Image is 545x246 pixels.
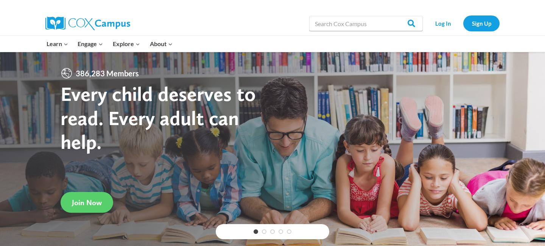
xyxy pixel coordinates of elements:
[78,39,103,49] span: Engage
[262,229,266,234] a: 2
[73,67,142,79] span: 386,283 Members
[309,16,423,31] input: Search Cox Campus
[254,229,258,234] a: 1
[113,39,140,49] span: Explore
[42,36,177,52] nav: Primary Navigation
[72,198,102,207] span: Join Now
[279,229,283,234] a: 4
[427,15,459,31] a: Log In
[45,17,130,30] img: Cox Campus
[61,82,256,154] strong: Every child deserves to read. Every adult can help.
[150,39,173,49] span: About
[287,229,291,234] a: 5
[427,15,500,31] nav: Secondary Navigation
[47,39,68,49] span: Learn
[270,229,275,234] a: 3
[463,15,500,31] a: Sign Up
[61,192,113,213] a: Join Now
